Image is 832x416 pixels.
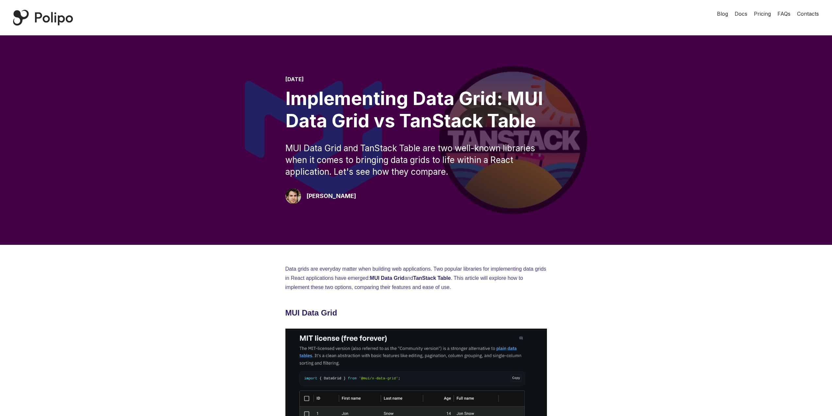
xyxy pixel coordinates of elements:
img: Giorgio Pari Polipo [285,188,301,204]
span: Pricing [754,10,771,17]
a: Pricing [754,10,771,18]
div: [PERSON_NAME] [306,191,356,201]
a: Docs [735,10,747,18]
time: [DATE] [285,76,304,82]
div: Implementing Data Grid: MUI Data Grid vs TanStack Table [285,88,547,132]
a: TanStack Table [413,275,451,281]
a: MUI Data Grid [370,275,404,281]
a: FAQs [777,10,790,18]
a: Contacts [797,10,819,18]
span: Blog [717,10,728,17]
span: Docs [735,10,747,17]
p: Data grids are everyday matter when building web applications. Two popular libraries for implemen... [285,264,547,292]
div: MUI Data Grid and TanStack Table are two well-known libraries when it comes to bringing data grid... [285,142,547,178]
h2: MUI Data Grid [285,308,547,318]
a: Blog [717,10,728,18]
span: Contacts [797,10,819,17]
span: FAQs [777,10,790,17]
